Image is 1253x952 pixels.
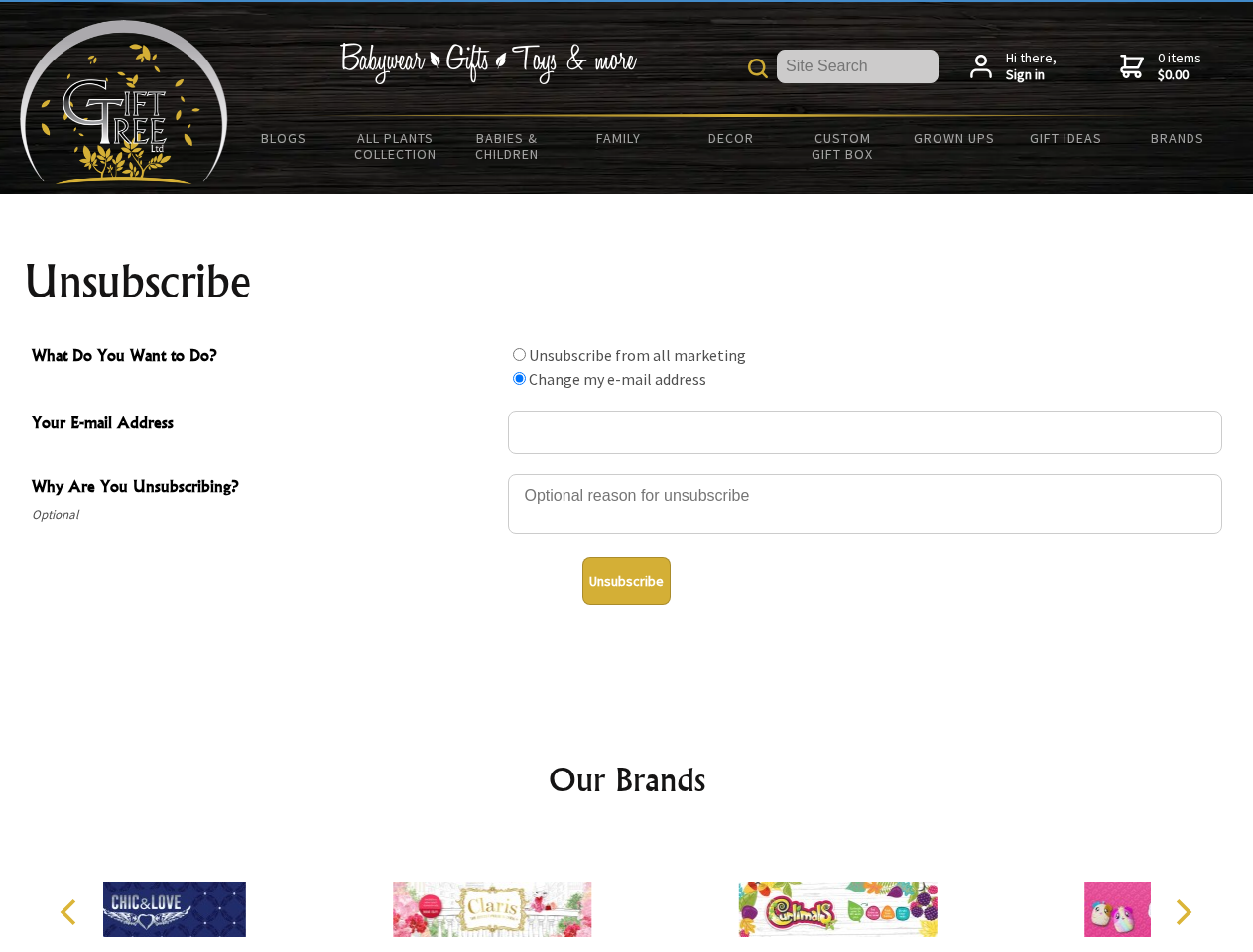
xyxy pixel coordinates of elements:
[582,557,671,605] button: Unsubscribe
[32,411,498,439] span: Your E-mail Address
[1120,50,1201,84] a: 0 items$0.00
[1010,117,1122,159] a: Gift Ideas
[508,474,1222,534] textarea: Why Are You Unsubscribing?
[748,59,768,78] img: product search
[1161,891,1204,934] button: Next
[1006,66,1057,84] strong: Sign in
[20,20,228,184] img: Babyware - Gifts - Toys and more...
[529,369,706,389] label: Change my e-mail address
[787,117,899,175] a: Custom Gift Box
[508,411,1222,454] input: Your E-mail Address
[1122,117,1234,159] a: Brands
[777,50,939,83] input: Site Search
[339,43,637,84] img: Babywear - Gifts - Toys & more
[1158,49,1201,84] span: 0 items
[564,117,676,159] a: Family
[40,756,1214,803] h2: Our Brands
[675,117,787,159] a: Decor
[970,50,1057,84] a: Hi there,Sign in
[32,474,498,503] span: Why Are You Unsubscribing?
[451,117,564,175] a: Babies & Children
[529,345,746,365] label: Unsubscribe from all marketing
[513,372,526,385] input: What Do You Want to Do?
[24,258,1230,305] h1: Unsubscribe
[50,891,93,934] button: Previous
[898,117,1010,159] a: Grown Ups
[340,117,452,175] a: All Plants Collection
[32,503,498,527] span: Optional
[32,343,498,372] span: What Do You Want to Do?
[1158,66,1201,84] strong: $0.00
[1006,50,1057,84] span: Hi there,
[513,348,526,361] input: What Do You Want to Do?
[228,117,340,159] a: BLOGS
